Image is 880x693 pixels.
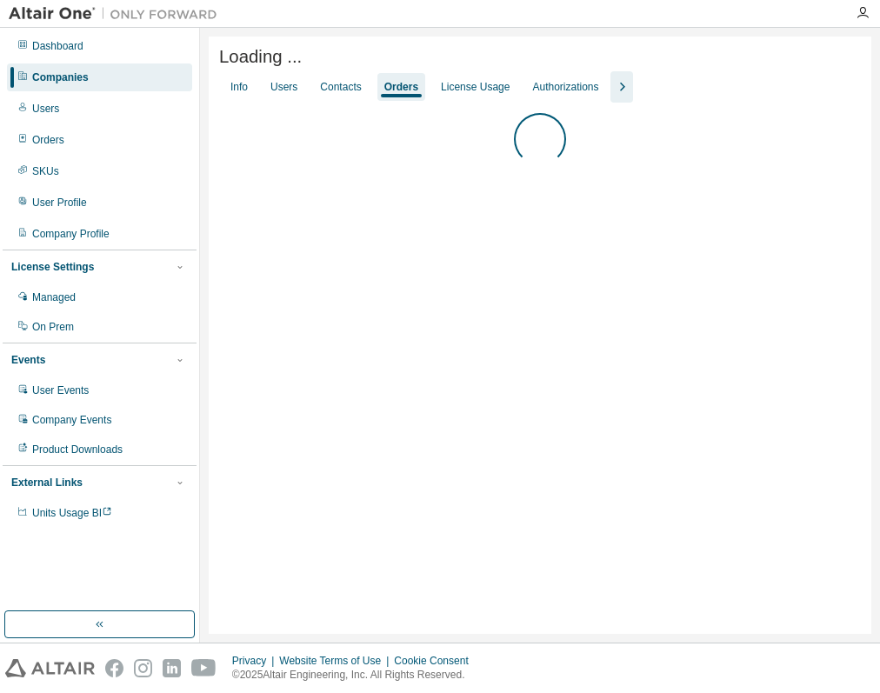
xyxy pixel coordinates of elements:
[32,290,76,304] div: Managed
[219,47,302,67] span: Loading ...
[11,476,83,490] div: External Links
[134,659,152,677] img: instagram.svg
[232,668,479,683] p: © 2025 Altair Engineering, Inc. All Rights Reserved.
[32,383,89,397] div: User Events
[32,39,83,53] div: Dashboard
[394,654,478,668] div: Cookie Consent
[270,80,297,94] div: Users
[32,133,64,147] div: Orders
[11,353,45,367] div: Events
[32,320,74,334] div: On Prem
[32,507,112,519] span: Units Usage BI
[230,80,248,94] div: Info
[32,196,87,210] div: User Profile
[320,80,361,94] div: Contacts
[232,654,279,668] div: Privacy
[32,413,111,427] div: Company Events
[384,80,418,94] div: Orders
[532,80,598,94] div: Authorizations
[11,260,94,274] div: License Settings
[105,659,123,677] img: facebook.svg
[32,102,59,116] div: Users
[32,443,123,456] div: Product Downloads
[32,70,89,84] div: Companies
[191,659,217,677] img: youtube.svg
[5,659,95,677] img: altair_logo.svg
[163,659,181,677] img: linkedin.svg
[441,80,510,94] div: License Usage
[32,227,110,241] div: Company Profile
[32,164,59,178] div: SKUs
[9,5,226,23] img: Altair One
[279,654,394,668] div: Website Terms of Use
